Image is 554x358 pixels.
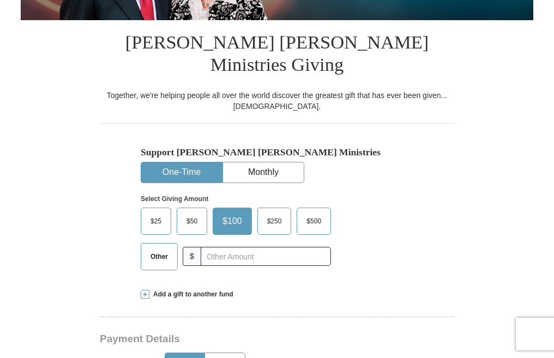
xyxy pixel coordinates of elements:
span: $250 [262,213,287,229]
input: Other Amount [201,247,331,266]
span: Other [145,248,173,265]
span: $500 [301,213,327,229]
h1: [PERSON_NAME] [PERSON_NAME] Ministries Giving [100,20,454,90]
strong: Select Giving Amount [141,195,208,203]
span: $ [183,247,201,266]
span: Add a gift to another fund [149,290,233,299]
span: $25 [145,213,167,229]
h5: Support [PERSON_NAME] [PERSON_NAME] Ministries [141,147,413,158]
h3: Payment Details [100,333,378,345]
span: $100 [217,213,248,229]
button: Monthly [223,162,304,183]
button: One-Time [141,162,222,183]
div: Together, we're helping people all over the world discover the greatest gift that has ever been g... [100,90,454,112]
span: $50 [181,213,203,229]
